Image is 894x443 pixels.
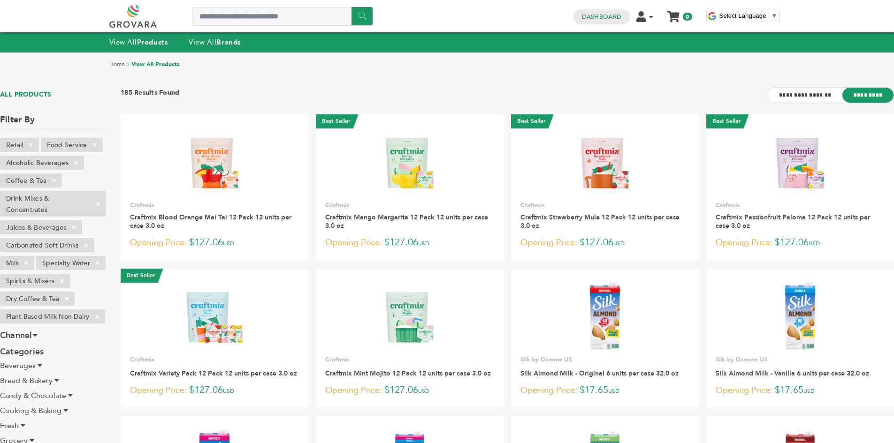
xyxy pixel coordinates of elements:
span: × [46,175,62,186]
p: Craftmix [130,355,299,364]
a: View All Products [131,60,180,68]
a: My Cart [668,8,679,18]
span: × [54,275,70,286]
span: × [91,198,106,210]
img: Craftmix Mango Margarita 12 Pack 12 units per case 3.0 oz [376,128,444,195]
a: Craftmix Passionfruit Paloma 12 Pack 12 units per case 3.0 oz [716,213,870,230]
span: USD [418,387,429,395]
img: Craftmix Passionfruit Paloma 12 Pack 12 units per case 3.0 oz [766,128,834,195]
span: Opening Price: [520,384,577,397]
span: × [19,257,34,269]
span: USD [809,240,820,247]
a: Craftmix Mango Margarita 12 Pack 12 units per case 3.0 oz [325,213,488,230]
a: Silk Almond Milk - Original 6 units per case 32.0 oz [520,369,679,378]
img: Craftmix Mint Mojito 12 Pack 12 units per case 3.0 oz [376,282,444,350]
span: USD [803,387,815,395]
span: Opening Price: [716,236,772,249]
span: USD [608,387,619,395]
span: × [90,257,106,269]
img: Silk Almond Milk - Vanilla 6 units per case 32.0 oz [766,282,834,350]
img: Craftmix Blood Orange Mai Tai 12 Pack 12 units per case 3.0 oz [181,128,249,195]
li: Food Service [41,138,103,152]
p: Craftmix [520,201,689,210]
span: Opening Price: [325,236,382,249]
span: × [90,311,105,322]
span: Opening Price: [520,236,577,249]
span: Opening Price: [130,384,187,397]
span: USD [223,387,234,395]
p: $127.06 [325,383,494,398]
img: Craftmix Strawberry Mule 12 Pack 12 units per case 3.0 oz [571,128,639,195]
a: Home [109,60,125,68]
span: Opening Price: [716,384,772,397]
p: Craftmix [130,201,299,210]
a: Craftmix Mint Mojito 12 Pack 12 units per case 3.0 oz [325,369,491,378]
a: Craftmix Strawberry Mule 12 Pack 12 units per case 3.0 oz [520,213,680,230]
p: $127.06 [716,236,885,250]
a: View AllBrands [189,38,241,47]
span: × [66,222,82,233]
span: 0 [683,13,692,21]
a: Craftmix Variety Pack 12 Pack 12 units per case 3.0 oz [130,369,297,378]
p: Craftmix [325,201,494,210]
span: × [59,293,75,304]
img: Silk Almond Milk - Original 6 units per case 32.0 oz [571,282,639,350]
strong: Products [137,38,168,47]
input: Search a product or brand... [192,7,373,26]
span: × [23,139,38,150]
span: USD [418,240,429,247]
h3: 185 Results Found [121,88,179,103]
span: Opening Price: [130,236,187,249]
p: $127.06 [520,236,689,250]
strong: Brands [216,38,241,47]
span: × [78,240,94,251]
span: Select Language [719,12,766,19]
p: $17.65 [520,383,689,398]
a: View AllProducts [109,38,168,47]
p: $127.06 [325,236,494,250]
li: Specialty Water [36,256,106,270]
a: Craftmix Blood Orange Mai Tai 12 Pack 12 units per case 3.0 oz [130,213,291,230]
span: × [69,157,84,168]
p: $127.06 [130,236,299,250]
span: Opening Price: [325,384,382,397]
p: Craftmix [325,355,494,364]
img: Craftmix Variety Pack 12 Pack 12 units per case 3.0 oz [181,282,249,350]
a: Select Language​ [719,12,778,19]
span: > [126,60,130,68]
span: ▼ [772,12,778,19]
p: Silk by Danone US [716,355,885,364]
a: Dashboard [582,13,621,21]
span: × [87,139,102,150]
p: Craftmix [716,201,885,210]
span: USD [613,240,625,247]
span: ​ [769,12,769,19]
a: Silk Almond Milk - Vanilla 6 units per case 32.0 oz [716,369,869,378]
p: $127.06 [130,383,299,398]
span: USD [223,240,234,247]
p: Silk by Danone US [520,355,689,364]
p: $17.65 [716,383,885,398]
